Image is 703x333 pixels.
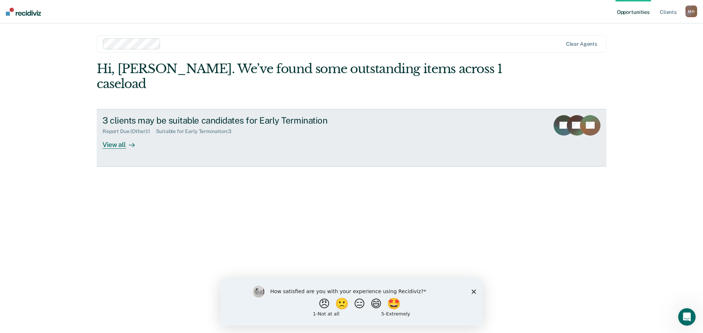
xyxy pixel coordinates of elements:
div: Report Due (Other) : 1 [103,128,156,135]
div: View all [103,135,144,149]
div: Suitable for Early Termination : 3 [156,128,237,135]
iframe: Intercom live chat [678,308,696,326]
img: Recidiviz [6,8,41,16]
button: MH [685,5,697,17]
div: Clear agents [566,41,597,47]
iframe: Survey by Kim from Recidiviz [220,279,483,326]
div: M H [685,5,697,17]
div: 3 clients may be suitable candidates for Early Termination [103,115,360,126]
div: Hi, [PERSON_NAME]. We’ve found some outstanding items across 1 caseload [97,61,505,91]
a: 3 clients may be suitable candidates for Early TerminationReport Due (Other):1Suitable for Early ... [97,109,606,167]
